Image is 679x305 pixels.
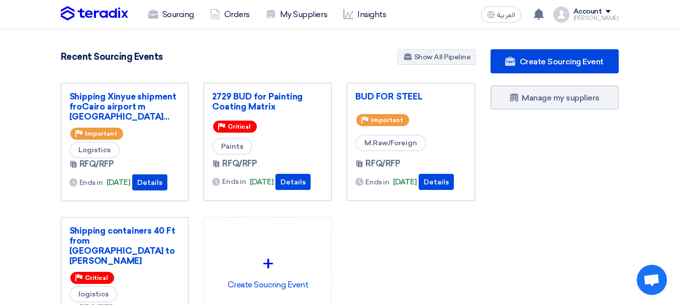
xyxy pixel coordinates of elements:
span: Critical [85,274,108,281]
span: logistics [69,286,118,302]
a: Shipping containers 40 Ft from [GEOGRAPHIC_DATA] to [PERSON_NAME] [69,226,180,266]
span: [DATE] [250,176,273,188]
span: RFQ/RFP [79,158,114,170]
div: + [212,249,323,279]
div: Open chat [637,265,667,295]
span: M.Raw/Foreign [355,135,426,151]
span: Ends in [365,177,389,187]
a: BUD FOR STEEL [355,91,466,101]
span: Critical [228,123,251,130]
span: Create Sourcing Event [520,57,604,66]
span: Ends in [79,177,103,188]
span: RFQ/RFP [222,158,257,170]
button: العربية [481,7,521,23]
a: 2729 BUD for Painting Coating Matrix [212,91,323,112]
span: [DATE] [393,176,417,188]
span: Important [85,130,117,137]
img: Teradix logo [61,6,128,21]
a: Sourcing [140,4,202,26]
span: العربية [497,12,515,19]
div: Account [573,8,602,16]
a: Insights [335,4,394,26]
span: Logistics [69,142,120,158]
button: Details [419,174,454,190]
button: Details [132,174,167,190]
a: Shipping Xinyue shipment froCairo airport m [GEOGRAPHIC_DATA]... [69,91,180,122]
button: Details [275,174,311,190]
span: RFQ/RFP [365,158,400,170]
span: Ends in [222,176,246,187]
a: Manage my suppliers [491,85,619,110]
a: My Suppliers [258,4,335,26]
span: [DATE] [107,177,130,188]
span: Paints [212,138,252,155]
img: profile_test.png [553,7,569,23]
div: [PERSON_NAME] [573,16,619,21]
h4: Recent Sourcing Events [61,51,163,62]
span: Important [371,117,403,124]
a: Show All Pipeline [398,49,475,65]
a: Orders [202,4,258,26]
